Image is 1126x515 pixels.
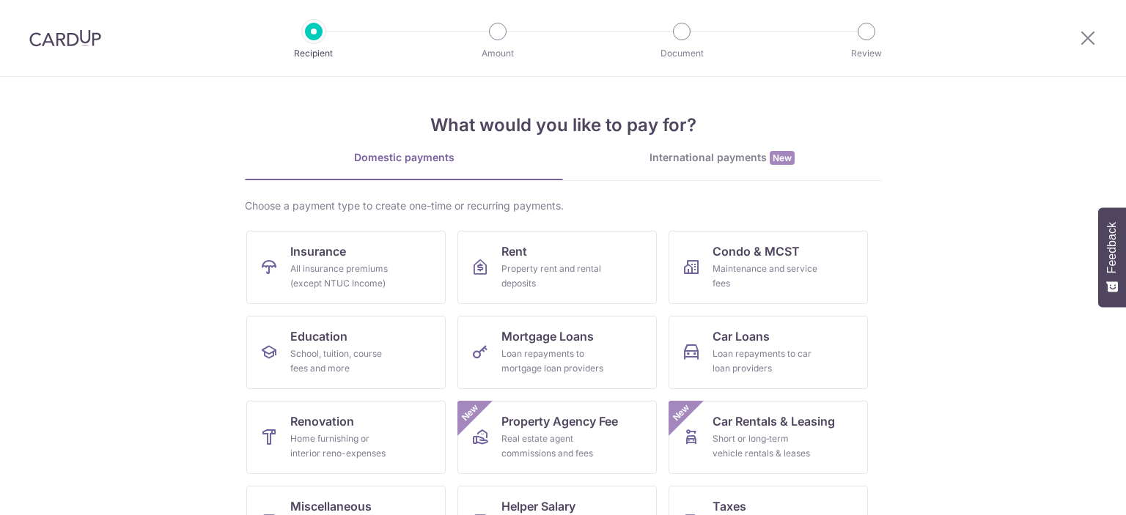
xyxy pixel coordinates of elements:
[501,262,607,291] div: Property rent and rental deposits
[290,431,396,461] div: Home furnishing or interior reno-expenses
[713,412,835,430] span: Car Rentals & Leasing
[246,401,446,474] a: RenovationHome furnishing or interior reno-expenses
[713,327,770,345] span: Car Loans
[290,242,346,260] span: Insurance
[501,347,607,376] div: Loan repayments to mortgage loan providers
[501,327,594,345] span: Mortgage Loans
[501,497,575,515] span: Helper Salary
[713,242,800,260] span: Condo & MCST
[713,431,818,461] div: Short or long‑term vehicle rentals & leases
[458,401,482,425] span: New
[290,347,396,376] div: School, tuition, course fees and more
[713,347,818,376] div: Loan repayments to car loan providers
[1098,207,1126,307] button: Feedback - Show survey
[713,262,818,291] div: Maintenance and service fees
[669,231,868,304] a: Condo & MCSTMaintenance and service fees
[501,412,618,430] span: Property Agency Fee
[812,46,921,61] p: Review
[245,150,563,165] div: Domestic payments
[457,401,657,474] a: Property Agency FeeReal estate agent commissions and feesNew
[628,46,736,61] p: Document
[444,46,552,61] p: Amount
[246,316,446,389] a: EducationSchool, tuition, course fees and more
[669,316,868,389] a: Car LoansLoan repayments to car loan providers
[669,401,868,474] a: Car Rentals & LeasingShort or long‑term vehicle rentals & leasesNew
[260,46,368,61] p: Recipient
[501,431,607,461] div: Real estate agent commissions and fees
[563,150,881,166] div: International payments
[770,151,795,165] span: New
[290,497,372,515] span: Miscellaneous
[1032,471,1111,508] iframe: Opens a widget where you can find more information
[245,112,881,138] h4: What would you like to pay for?
[457,231,657,304] a: RentProperty rent and rental deposits
[290,327,347,345] span: Education
[1105,222,1119,273] span: Feedback
[713,497,746,515] span: Taxes
[290,262,396,291] div: All insurance premiums (except NTUC Income)
[29,29,101,47] img: CardUp
[290,412,354,430] span: Renovation
[501,242,527,260] span: Rent
[245,199,881,213] div: Choose a payment type to create one-time or recurring payments.
[457,316,657,389] a: Mortgage LoansLoan repayments to mortgage loan providers
[669,401,693,425] span: New
[246,231,446,304] a: InsuranceAll insurance premiums (except NTUC Income)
